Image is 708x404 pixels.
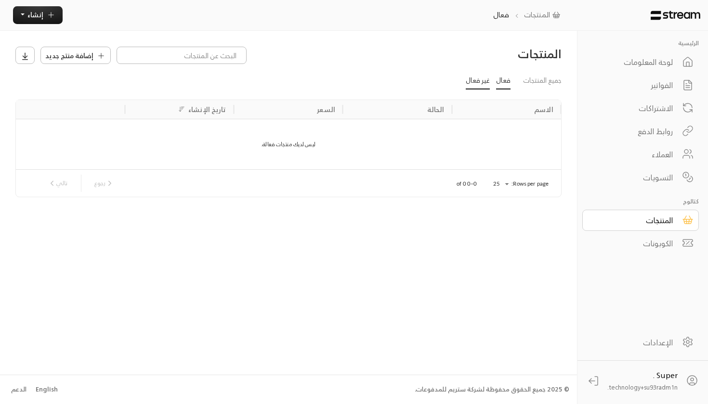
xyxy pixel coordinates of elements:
[188,103,226,115] div: تاريخ الإنشاء
[595,126,673,137] div: روابط الدفع
[595,238,673,249] div: الكوبونات
[478,46,562,62] h3: المنتجات
[582,368,704,394] a: Super . technology+su93radm1n...
[511,180,549,188] p: Rows per page:
[582,332,699,353] a: الإعدادات
[595,102,673,114] div: الاشتراكات
[582,210,699,231] a: المنتجات
[595,149,673,160] div: العملاء
[427,103,445,115] div: الحالة
[13,6,63,24] button: إنشاء
[493,10,510,20] p: فعال
[582,197,699,206] p: كتالوج
[595,215,673,226] div: المنتجات
[466,73,490,90] a: غير فعال
[488,178,511,190] div: 25
[582,75,699,96] a: الفواتير
[488,10,568,20] nav: breadcrumb
[457,180,477,188] p: 0–0 of 0
[582,38,699,48] p: الرئيسية
[595,56,673,68] div: لوحة المعلومات
[582,144,699,165] a: العملاء
[582,121,699,142] a: روابط الدفع
[595,79,673,91] div: الفواتير
[651,11,700,20] img: Logo
[605,382,678,392] span: technology+su93radm1n...
[524,10,564,20] a: المنتجات
[582,51,699,73] a: لوحة المعلومات
[317,103,335,115] div: السعر
[27,9,43,21] span: إنشاء
[595,172,673,183] div: التسويات
[595,337,673,348] div: الإعدادات
[582,167,699,188] a: التسويات
[16,119,561,169] div: ليس لديك منتجات فعالة.
[523,73,562,89] a: جميع المنتجات
[45,50,93,61] span: إضافة منتج جديد
[653,368,678,382] span: Super .
[534,103,553,115] div: الاسم
[40,47,111,64] button: إضافة منتج جديد
[176,103,187,115] button: Sort
[496,73,511,90] a: فعال
[8,381,29,398] a: الدعم
[117,47,247,64] input: البحث عن المنتجات
[582,233,699,254] a: الكوبونات
[415,385,569,394] div: © 2025 جميع الحقوق محفوظة لشركة ستريم للمدفوعات.
[36,385,58,394] div: English
[582,98,699,119] a: الاشتراكات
